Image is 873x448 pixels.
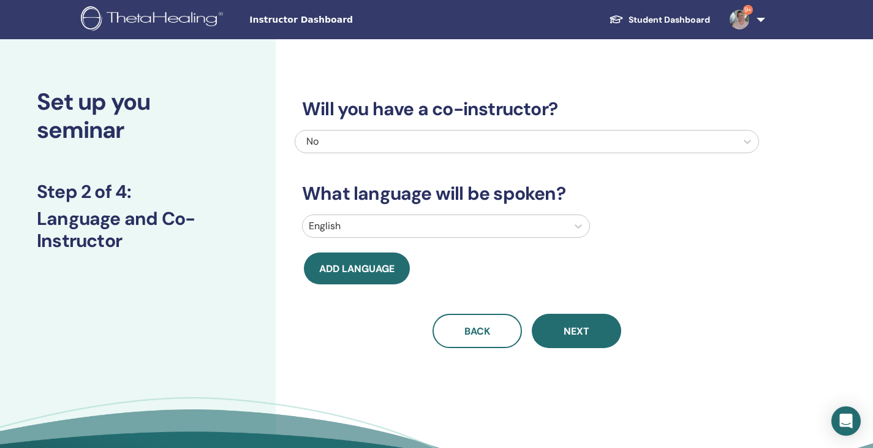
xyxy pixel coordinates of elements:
[609,14,624,25] img: graduation-cap-white.svg
[306,135,319,148] span: No
[319,262,395,275] span: Add language
[564,325,589,338] span: Next
[831,406,861,436] div: Open Intercom Messenger
[304,252,410,284] button: Add language
[249,13,433,26] span: Instructor Dashboard
[295,183,759,205] h3: What language will be spoken?
[433,314,522,348] button: Back
[532,314,621,348] button: Next
[464,325,490,338] span: Back
[599,9,720,31] a: Student Dashboard
[81,6,227,34] img: logo.png
[743,5,753,15] span: 9+
[295,98,759,120] h3: Will you have a co-instructor?
[730,10,749,29] img: default.jpg
[37,181,239,203] h3: Step 2 of 4 :
[37,208,239,252] h3: Language and Co-Instructor
[37,88,239,144] h2: Set up you seminar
